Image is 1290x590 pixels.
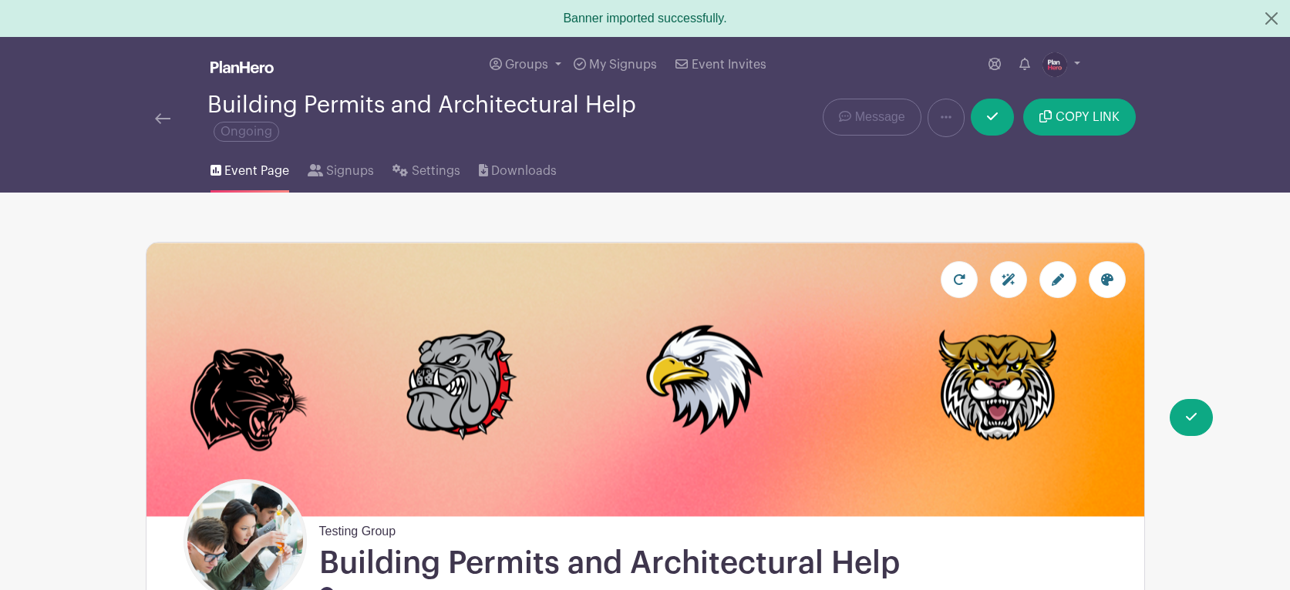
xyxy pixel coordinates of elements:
img: event_banner_8990.png [147,243,1144,516]
h1: Building Permits and Architectural Help [319,544,900,582]
span: Signups [326,162,374,180]
span: Testing Group [319,516,396,541]
a: Message [823,99,921,136]
a: Event Page [211,143,289,193]
span: Message [855,108,905,126]
img: logo_white-6c42ec7e38ccf1d336a20a19083b03d10ae64f83f12c07503d8b9e83406b4c7d.svg [211,61,274,73]
span: Ongoing [214,122,279,142]
a: Downloads [479,143,557,193]
span: COPY LINK [1056,111,1120,123]
img: PH-Logo-Circle-Centered-Purple.jpg [1042,52,1067,77]
div: Building Permits and Architectural Help [207,92,707,143]
span: Downloads [491,162,557,180]
span: Groups [505,59,548,71]
a: Settings [392,143,460,193]
span: Event Invites [692,59,766,71]
button: COPY LINK [1023,99,1135,136]
a: Event Invites [669,37,772,92]
span: My Signups [589,59,657,71]
a: Signups [308,143,374,193]
span: Settings [412,162,460,180]
span: Event Page [224,162,289,180]
a: My Signups [568,37,663,92]
img: back-arrow-29a5d9b10d5bd6ae65dc969a981735edf675c4d7a1fe02e03b50dbd4ba3cdb55.svg [155,113,170,124]
a: Groups [483,37,568,92]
